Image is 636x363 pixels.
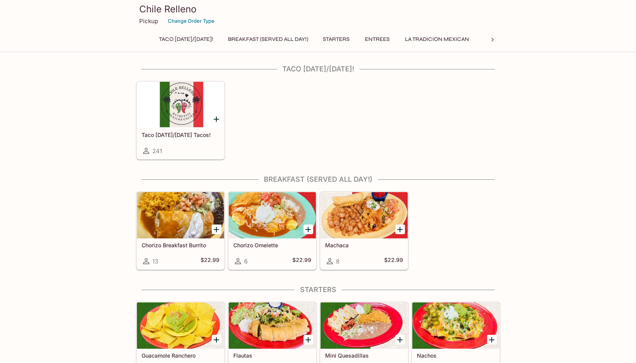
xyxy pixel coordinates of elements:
h4: Taco [DATE]/[DATE]! [136,65,500,73]
h5: Nachos [417,352,495,359]
button: Tacos [479,34,514,45]
span: 6 [244,258,248,265]
a: Machaca8$22.99 [320,192,408,270]
h5: $22.99 [384,257,403,266]
button: Add Guacamole Ranchero [212,335,221,344]
h4: Breakfast (Served ALL DAY!) [136,175,500,184]
button: Add Flautas [304,335,313,344]
a: Chorizo Omelette6$22.99 [228,192,316,270]
button: Add Taco Tuesday/Thursday Tacos! [212,114,221,124]
h5: Machaca [325,242,403,248]
h5: Mini Quesadillas [325,352,403,359]
h5: Taco [DATE]/[DATE] Tacos! [142,132,219,138]
span: 8 [336,258,339,265]
div: Guacamole Ranchero [137,302,224,349]
div: Nachos [412,302,499,349]
h4: Starters [136,285,500,294]
a: Chorizo Breakfast Burrito13$22.99 [137,192,224,270]
h5: $22.99 [292,257,311,266]
button: Starters [319,34,354,45]
button: Add Chorizo Omelette [304,225,313,234]
button: La Tradicion Mexican [401,34,473,45]
div: Chorizo Omelette [229,192,316,238]
a: Taco [DATE]/[DATE] Tacos!241 [137,81,224,159]
button: Add Nachos [487,335,497,344]
div: Machaca [321,192,408,238]
div: Mini Quesadillas [321,302,408,349]
div: Taco Tuesday/Thursday Tacos! [137,82,224,128]
div: Flautas [229,302,316,349]
button: Add Chorizo Breakfast Burrito [212,225,221,234]
h5: Flautas [233,352,311,359]
div: Chorizo Breakfast Burrito [137,192,224,238]
h3: Chile Relleno [139,3,497,15]
h5: Chorizo Omelette [233,242,311,248]
button: Change Order Type [164,15,218,27]
button: Add Mini Quesadillas [395,335,405,344]
button: Breakfast (Served ALL DAY!) [224,34,312,45]
span: 13 [152,258,158,265]
span: 241 [152,147,162,155]
button: Entrees [360,34,395,45]
h5: Guacamole Ranchero [142,352,219,359]
button: Add Machaca [395,225,405,234]
p: Pickup [139,17,158,25]
button: Taco [DATE]/[DATE]! [155,34,218,45]
h5: $22.99 [201,257,219,266]
h5: Chorizo Breakfast Burrito [142,242,219,248]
